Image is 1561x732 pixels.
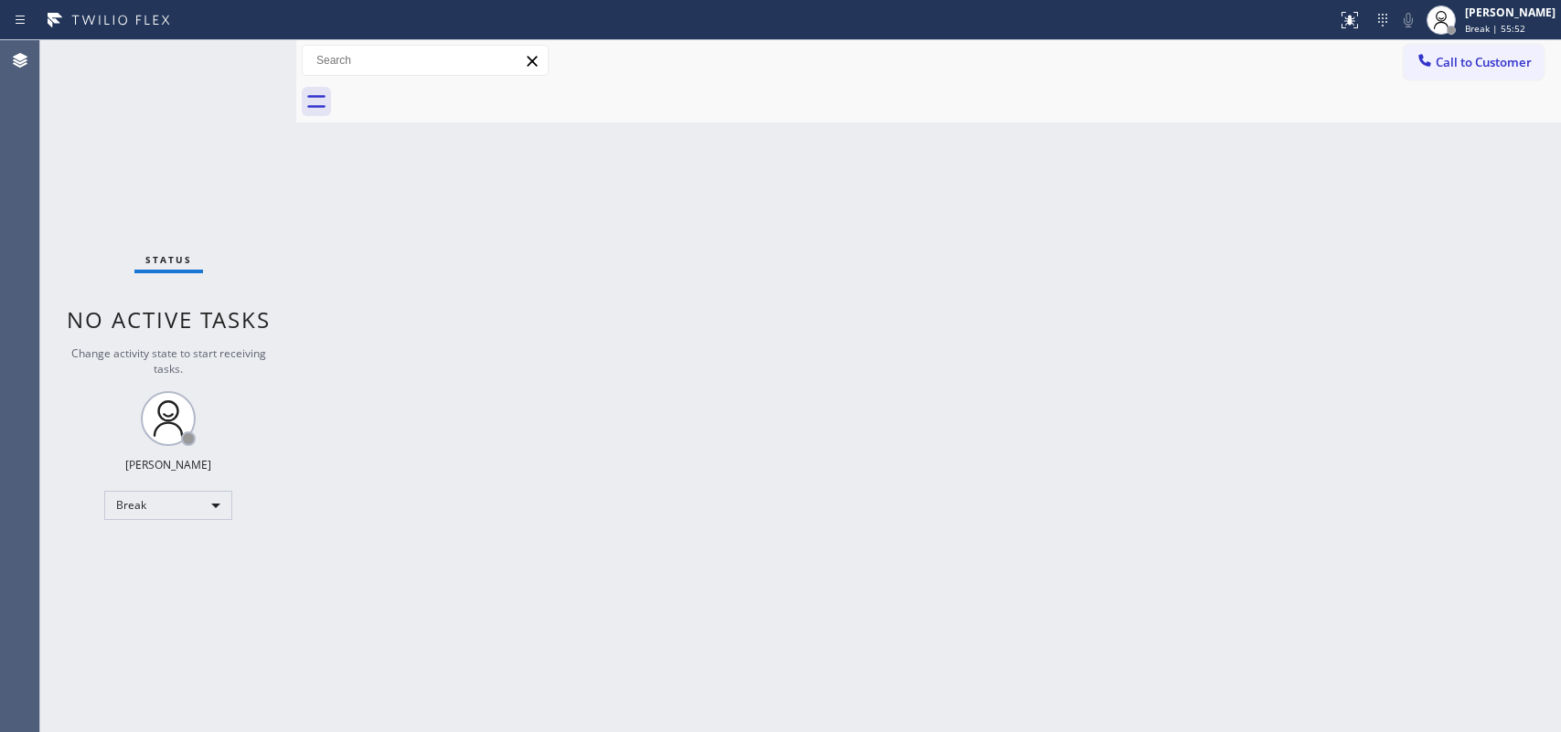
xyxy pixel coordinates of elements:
[1436,54,1532,70] span: Call to Customer
[145,253,192,266] span: Status
[104,491,232,520] div: Break
[1395,7,1421,33] button: Mute
[1465,22,1525,35] span: Break | 55:52
[67,304,271,334] span: No active tasks
[303,46,548,75] input: Search
[125,457,211,472] div: [PERSON_NAME]
[1465,5,1556,20] div: [PERSON_NAME]
[1404,45,1544,80] button: Call to Customer
[71,345,266,377] span: Change activity state to start receiving tasks.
